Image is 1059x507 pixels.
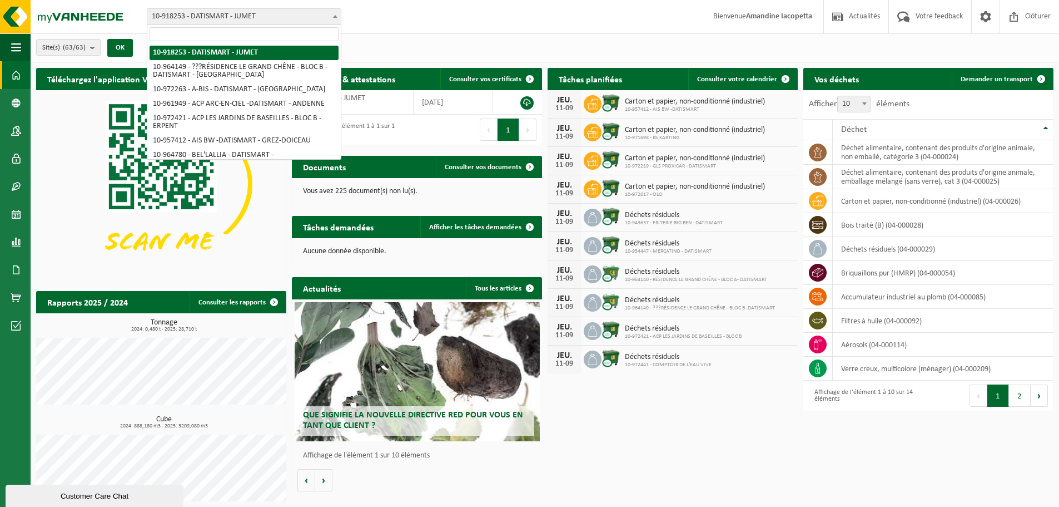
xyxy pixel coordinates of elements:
[625,97,765,106] span: Carton et papier, non-conditionné (industriel)
[1009,385,1031,407] button: 2
[601,207,620,226] img: WB-1100-CU
[601,93,620,112] img: WB-1100-CU
[420,216,541,238] a: Afficher les tâches demandées
[625,268,767,277] span: Déchets résiduels
[601,264,620,283] img: WB-0660-CU
[553,133,575,141] div: 11-09
[625,333,742,340] span: 10-972421 - ACP LES JARDINS DE BASEILLES - BLOC B
[625,106,765,113] span: 10-957412 - AIS BW -DATISMART
[303,248,531,255] p: Aucune donnée disponible.
[553,332,575,339] div: 11-09
[833,140,1053,165] td: déchet alimentaire, contenant des produits d'origine animale, non emballé, catégorie 3 (04-000024)
[36,39,101,56] button: Site(s)(63/63)
[833,237,1053,261] td: déchets résiduels (04-000029)
[42,327,286,332] span: 2024: 0,480 t - 2025: 28,710 t
[952,68,1052,90] a: Demander un transport
[147,9,341,24] span: 10-918253 - DATISMART - JUMET
[746,12,812,21] strong: Amandine Iacopetta
[553,161,575,169] div: 11-09
[553,247,575,254] div: 11-09
[553,275,575,283] div: 11-09
[553,105,575,112] div: 11-09
[688,68,797,90] a: Consulter votre calendrier
[297,117,411,142] div: Affichage de l'élément 1 à 1 sur 1 éléments
[292,156,357,178] h2: Documents
[625,353,712,362] span: Déchets résiduels
[553,181,575,190] div: JEU.
[300,103,405,112] span: RED25005945
[803,68,870,90] h2: Vos déchets
[6,483,186,507] iframe: chat widget
[601,349,620,368] img: WB-1100-CU
[625,191,765,198] span: 10-972617 - OLO
[625,296,775,305] span: Déchets résiduels
[553,303,575,311] div: 11-09
[150,97,339,111] li: 10-961949 - ACP ARC-EN-CIEL -DATISMART - ANDENNE
[553,96,575,105] div: JEU.
[553,294,575,303] div: JEU.
[429,224,521,231] span: Afficher les tâches demandées
[107,39,133,57] button: OK
[466,277,541,299] a: Tous les articles
[36,90,286,278] img: Download de VHEPlus App
[625,183,765,191] span: Carton et papier, non-conditionné (industriel)
[147,8,341,25] span: 10-918253 - DATISMART - JUMET
[625,248,712,255] span: 10-954447 - MERCATINO - DATISMART
[969,385,987,407] button: Previous
[150,134,339,148] li: 10-957412 - AIS BW -DATISMART - GREZ-DOICEAU
[601,179,620,198] img: WB-1100-CU
[625,220,723,227] span: 10-943637 - FRITERIE BIG BEN - DATISMART
[150,82,339,97] li: 10-972263 - A-BIS - DATISMART - [GEOGRAPHIC_DATA]
[553,124,575,133] div: JEU.
[833,261,1053,285] td: briquaillons pur (HMRP) (04-000054)
[150,111,339,134] li: 10-972421 - ACP LES JARDINS DE BASEILLES - BLOC B - ERPENT
[833,357,1053,381] td: verre creux, multicolore (ménager) (04-000209)
[987,385,1009,407] button: 1
[833,189,1053,213] td: carton et papier, non-conditionné (industriel) (04-000026)
[297,469,315,491] button: Vorige
[150,46,339,60] li: 10-918253 - DATISMART - JUMET
[841,125,867,134] span: Déchet
[292,68,406,90] h2: Certificats & attestations
[961,76,1033,83] span: Demander un transport
[553,238,575,247] div: JEU.
[303,188,531,195] p: Vous avez 225 document(s) non lu(s).
[837,96,871,112] span: 10
[42,424,286,429] span: 2024: 888,180 m3 - 2025: 3209,080 m3
[625,163,765,170] span: 10-972219 - GLS PROXICAR - DATISMART
[553,360,575,368] div: 11-09
[625,305,775,312] span: 10-964149 - ???RÉSIDENCE LE GRAND CHÊNE - BLOC B -DATISMART
[625,362,712,368] span: 10-972441 - COMPTOIR DE L'EAU VIVE
[414,90,493,115] td: [DATE]
[42,319,286,332] h3: Tonnage
[150,60,339,82] li: 10-964149 - ???RÉSIDENCE LE GRAND CHÊNE - BLOC B -DATISMART - [GEOGRAPHIC_DATA]
[601,122,620,141] img: WB-1100-CU
[601,235,620,254] img: WB-1100-CU
[553,152,575,161] div: JEU.
[292,216,385,238] h2: Tâches demandées
[553,218,575,226] div: 11-09
[292,277,352,299] h2: Actualités
[838,96,870,112] span: 10
[150,148,339,170] li: 10-964780 - BEL'LALLIA - DATISMART - [GEOGRAPHIC_DATA]
[449,76,521,83] span: Consulter vos certificats
[1031,385,1048,407] button: Next
[553,190,575,198] div: 11-09
[625,277,767,283] span: 10-964140 - RÉSIDENCE LE GRAND CHÊNE - BLOC A- DATISMART
[42,416,286,429] h3: Cube
[601,150,620,169] img: WB-1100-CU
[833,285,1053,309] td: accumulateur industriel au plomb (04-000085)
[809,100,909,109] label: Afficher éléments
[519,119,536,141] button: Next
[303,452,536,460] p: Affichage de l'élément 1 sur 10 éléments
[445,164,521,171] span: Consulter vos documents
[833,309,1053,333] td: filtres à huile (04-000092)
[303,411,523,430] span: Que signifie la nouvelle directive RED pour vous en tant que client ?
[625,135,765,141] span: 10-971698 - BS KARTING
[833,165,1053,189] td: déchet alimentaire, contenant des produits d'origine animale, emballage mélangé (sans verre), cat...
[625,239,712,248] span: Déchets résiduels
[553,209,575,218] div: JEU.
[36,68,245,90] h2: Téléchargez l'application Vanheede+ maintenant!
[440,68,541,90] a: Consulter vos certificats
